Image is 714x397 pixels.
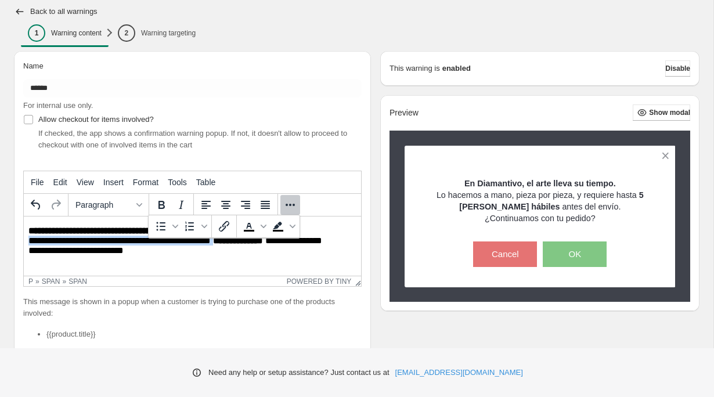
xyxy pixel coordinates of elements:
[151,216,180,236] div: Bullet list
[351,276,361,286] div: Resize
[214,216,234,236] button: Insert/edit link
[23,62,44,70] span: Name
[437,190,639,200] span: Lo hacemos a mano, pieza por pieza, y requiere hasta
[68,277,87,286] div: span
[665,64,690,73] span: Disable
[390,108,419,118] h2: Preview
[280,195,300,215] button: More...
[118,24,135,42] div: 2
[35,277,39,286] div: »
[390,63,440,74] p: This warning is
[543,241,607,267] button: OK
[133,178,158,187] span: Format
[459,190,643,211] strong: 5 [PERSON_NAME] hábiles
[649,108,690,117] span: Show modal
[287,277,352,286] a: Powered by Tiny
[46,329,362,340] li: {{product.title}}
[28,24,45,42] div: 1
[42,277,60,286] div: span
[442,63,471,74] strong: enabled
[216,195,236,215] button: Align center
[23,296,362,319] p: This message is shown in a popup when a customer is trying to purchase one of the products involved:
[38,129,347,149] span: If checked, the app shows a confirmation warning popup. If not, it doesn't allow to proceed to ch...
[26,195,46,215] button: Undo
[141,28,196,38] p: Warning targeting
[28,277,33,286] div: p
[31,178,44,187] span: File
[152,195,171,215] button: Bold
[51,28,102,38] p: Warning content
[24,216,361,276] iframe: Rich Text Area
[196,195,216,215] button: Align left
[46,195,66,215] button: Redo
[180,216,209,236] div: Numbered list
[23,101,93,110] span: For internal use only.
[395,367,523,378] a: [EMAIL_ADDRESS][DOMAIN_NAME]
[75,200,132,210] span: Paragraph
[255,195,275,215] button: Justify
[560,202,621,211] span: antes del envío.
[38,115,154,124] span: Allow checkout for items involved?
[63,277,67,286] div: »
[196,178,215,187] span: Table
[103,178,124,187] span: Insert
[665,60,690,77] button: Disable
[30,7,98,16] h2: Back to all warnings
[71,195,146,215] button: Formats
[485,214,596,223] span: ¿Continuamos con tu pedido?
[239,216,268,236] div: Text color
[171,195,191,215] button: Italic
[268,216,297,236] div: Background color
[236,195,255,215] button: Align right
[77,178,94,187] span: View
[53,178,67,187] span: Edit
[168,178,187,187] span: Tools
[633,104,690,121] button: Show modal
[473,241,537,267] button: Cancel
[464,179,616,188] span: En Diamantivo, el arte lleva su tiempo.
